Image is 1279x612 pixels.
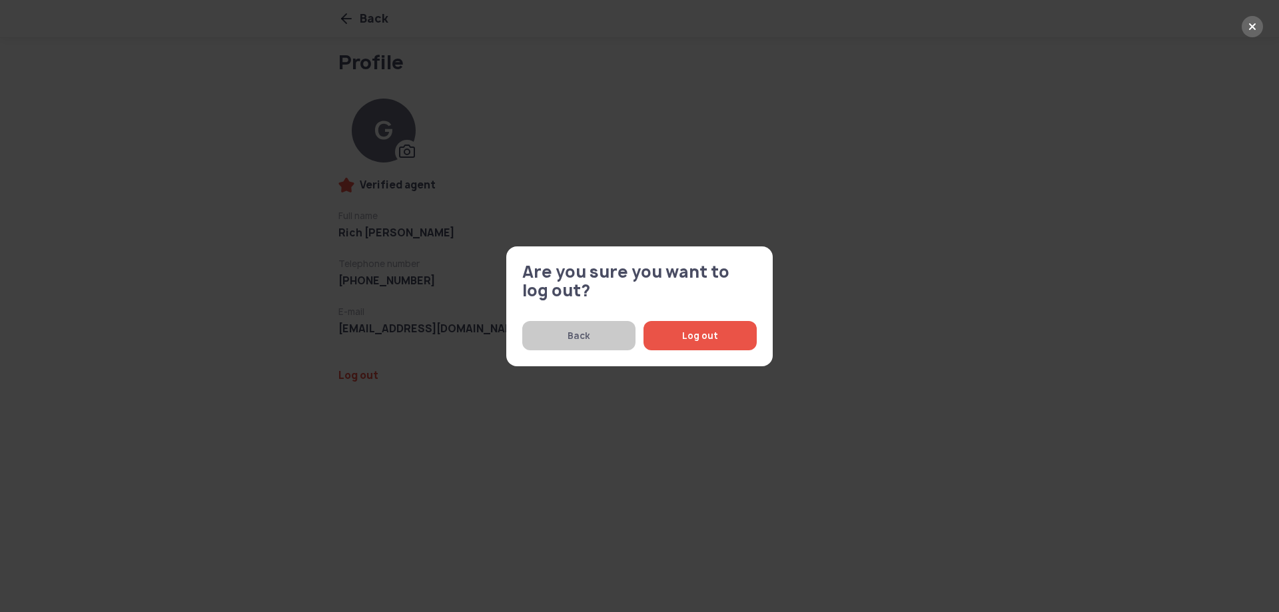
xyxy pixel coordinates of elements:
[659,321,741,350] span: Log out
[1242,16,1263,37] button: Close
[538,321,620,350] span: Back
[522,321,636,350] button: Back
[643,321,757,350] button: Log out
[522,262,757,300] span: Are you sure you want to log out?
